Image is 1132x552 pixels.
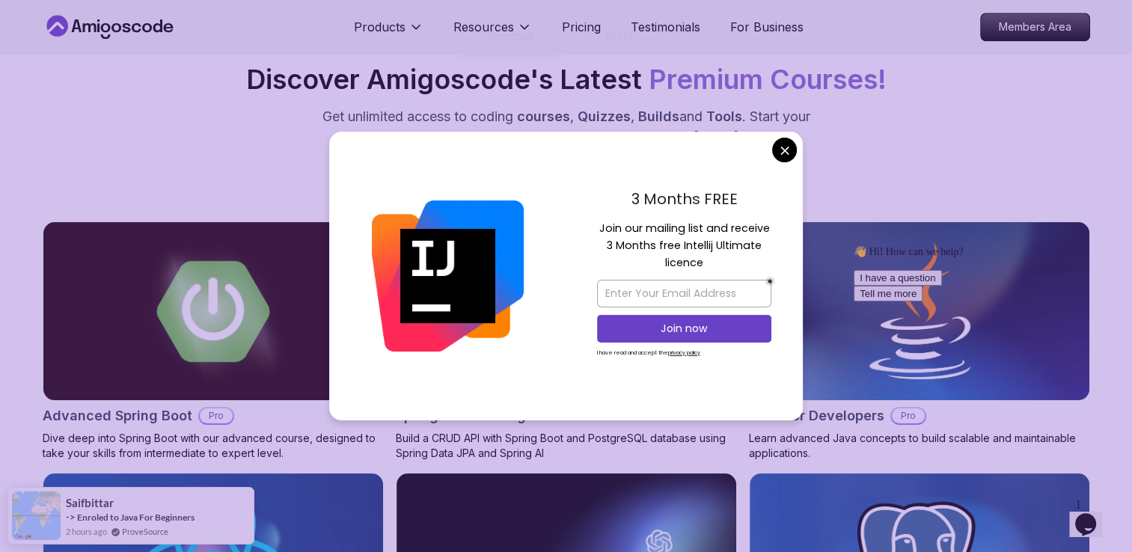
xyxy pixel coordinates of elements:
span: saifbittar [66,497,114,509]
a: Java for Developers cardJava for DevelopersProLearn advanced Java concepts to build scalable and ... [749,221,1090,461]
p: Learn advanced Java concepts to build scalable and maintainable applications. [749,431,1090,461]
button: I have a question [6,31,94,46]
a: Members Area [980,13,1090,41]
p: Members Area [981,13,1089,40]
span: Tools [706,108,742,124]
a: For Business [730,18,804,36]
h2: Java for Developers [749,405,884,426]
img: provesource social proof notification image [12,491,61,540]
span: Quizzes [578,108,631,124]
iframe: chat widget [1069,492,1117,537]
span: Builds [638,108,679,124]
a: ProveSource [122,525,168,538]
span: 2 hours ago [66,525,107,538]
button: Products [354,18,423,48]
a: Advanced Spring Boot cardAdvanced Spring BootProDive deep into Spring Boot with our advanced cour... [43,221,384,461]
p: Dive deep into Spring Boot with our advanced course, designed to take your skills from intermedia... [43,431,384,461]
span: 👋 Hi! How can we help? [6,7,115,18]
span: courses [517,108,570,124]
p: Pro [200,408,233,423]
p: Products [354,18,406,36]
h2: Advanced Spring Boot [43,405,192,426]
p: Build a CRUD API with Spring Boot and PostgreSQL database using Spring Data JPA and Spring AI [396,431,737,461]
img: Java for Developers card [750,222,1089,400]
span: -> [66,511,76,523]
a: Pricing [562,18,601,36]
a: Enroled to Java For Beginners [77,512,195,523]
div: 👋 Hi! How can we help?I have a questionTell me more [6,6,275,62]
a: Testimonials [631,18,700,36]
button: Tell me more [6,46,75,62]
img: Advanced Spring Boot card [43,222,383,400]
p: Get unlimited access to coding , , and . Start your journey or level up your career with Amigosco... [315,106,818,148]
iframe: chat widget [848,239,1117,485]
button: Resources [453,18,532,48]
h2: Discover Amigoscode's Latest [246,64,887,94]
span: Premium Courses! [649,63,887,96]
p: Resources [453,18,514,36]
